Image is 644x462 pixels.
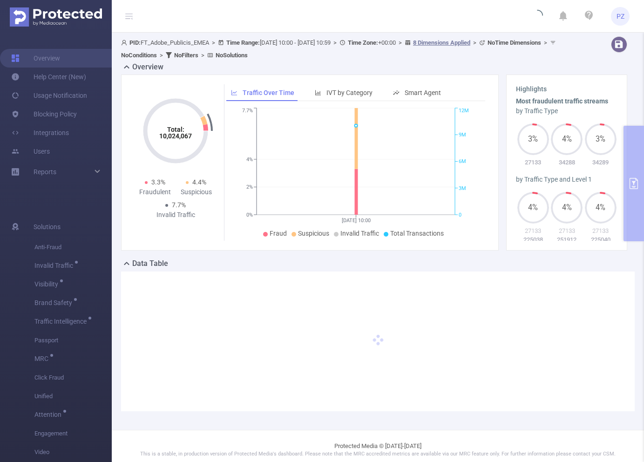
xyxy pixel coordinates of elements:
[11,123,69,142] a: Integrations
[583,226,617,236] p: 27133
[551,136,583,143] span: 4%
[34,238,112,257] span: Anti-Fraud
[516,226,550,236] p: 27133
[231,89,237,96] i: icon: line-chart
[315,89,321,96] i: icon: bar-chart
[246,156,253,163] tspan: 4%
[226,39,260,46] b: Time Range:
[459,159,466,165] tspan: 6M
[340,230,379,237] span: Invalid Traffic
[532,10,543,23] i: icon: loading
[34,262,76,269] span: Invalid Traffic
[390,230,444,237] span: Total Transactions
[617,7,624,26] span: PZ
[11,86,87,105] a: Usage Notification
[470,39,479,46] span: >
[413,39,470,46] u: 8 Dimensions Applied
[348,39,378,46] b: Time Zone:
[34,318,90,325] span: Traffic Intelligence
[121,52,157,59] b: No Conditions
[396,39,405,46] span: >
[585,136,617,143] span: 3%
[34,299,75,306] span: Brand Safety
[516,84,617,94] h3: Highlights
[11,105,77,123] a: Blocking Policy
[34,411,65,418] span: Attention
[157,52,166,59] span: >
[198,52,207,59] span: >
[246,212,253,218] tspan: 0%
[34,163,56,181] a: Reports
[34,355,52,362] span: MRC
[34,424,112,443] span: Engagement
[459,212,461,218] tspan: 0
[216,52,248,59] b: No Solutions
[34,331,112,350] span: Passport
[135,187,176,197] div: Fraudulent
[176,187,217,197] div: Suspicious
[585,204,617,211] span: 4%
[516,97,608,105] b: Most fraudulent traffic streams
[516,106,617,116] div: by Traffic Type
[541,39,550,46] span: >
[459,185,466,191] tspan: 3M
[551,204,583,211] span: 4%
[34,217,61,236] span: Solutions
[132,61,163,73] h2: Overview
[342,217,371,224] tspan: [DATE] 10:00
[405,89,441,96] span: Smart Agent
[132,258,168,269] h2: Data Table
[172,201,186,209] span: 7.7%
[34,368,112,387] span: Click Fraud
[326,89,373,96] span: IVT by Category
[34,387,112,406] span: Unified
[121,39,558,59] span: FT_Adobe_Publicis_EMEA [DATE] 10:00 - [DATE] 10:59 +00:00
[11,49,60,68] a: Overview
[121,40,129,46] i: icon: user
[34,281,61,287] span: Visibility
[11,68,86,86] a: Help Center (New)
[151,178,165,186] span: 3.3%
[10,7,102,27] img: Protected Media
[517,204,549,211] span: 4%
[550,226,584,236] p: 27133
[243,89,294,96] span: Traffic Over Time
[159,132,192,140] tspan: 10,024,067
[11,142,50,161] a: Users
[517,136,549,143] span: 3%
[246,184,253,190] tspan: 2%
[34,443,112,462] span: Video
[129,39,141,46] b: PID:
[459,132,466,138] tspan: 9M
[270,230,287,237] span: Fraud
[516,175,617,184] div: by Traffic Type and Level 1
[550,235,584,245] p: 251912
[550,158,584,167] p: 34288
[331,39,339,46] span: >
[583,235,617,245] p: 225040
[135,450,621,458] p: This is a stable, in production version of Protected Media's dashboard. Please note that the MRC ...
[242,108,253,114] tspan: 7.7%
[192,178,206,186] span: 4.4%
[459,108,469,114] tspan: 12M
[516,158,550,167] p: 27133
[155,210,196,220] div: Invalid Traffic
[298,230,329,237] span: Suspicious
[488,39,541,46] b: No Time Dimensions
[174,52,198,59] b: No Filters
[209,39,218,46] span: >
[167,126,184,133] tspan: Total:
[516,235,550,245] p: 225038
[34,168,56,176] span: Reports
[583,158,617,167] p: 34289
